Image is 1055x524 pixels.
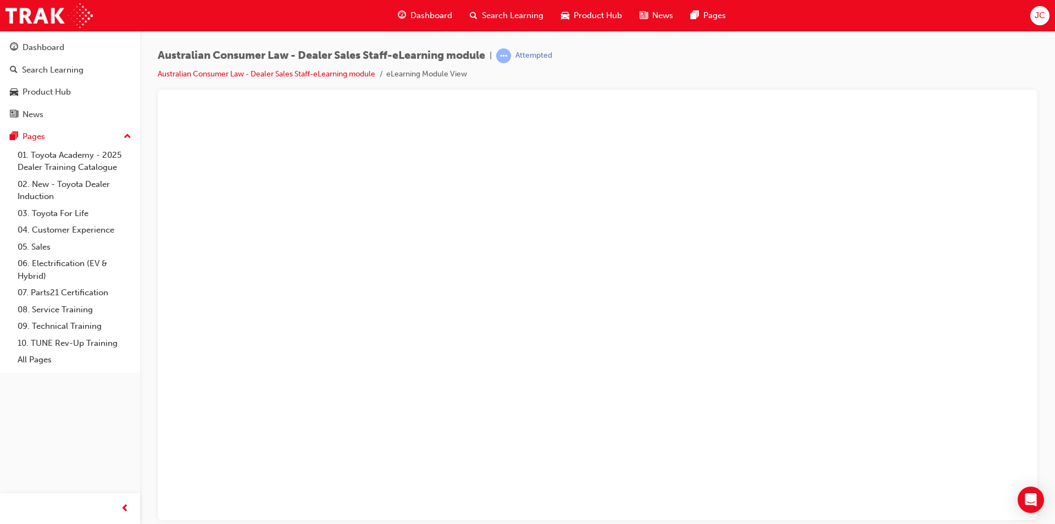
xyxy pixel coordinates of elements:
[4,37,136,58] a: Dashboard
[410,9,452,22] span: Dashboard
[10,43,18,53] span: guage-icon
[386,68,467,81] li: eLearning Module View
[13,147,136,176] a: 01. Toyota Academy - 2025 Dealer Training Catalogue
[158,69,375,79] a: Australian Consumer Law - Dealer Sales Staff-eLearning module
[23,86,71,98] div: Product Hub
[121,502,129,516] span: prev-icon
[461,4,552,27] a: search-iconSearch Learning
[10,110,18,120] span: news-icon
[13,205,136,222] a: 03. Toyota For Life
[515,51,552,61] div: Attempted
[691,9,699,23] span: pages-icon
[4,104,136,125] a: News
[574,9,622,22] span: Product Hub
[652,9,673,22] span: News
[703,9,726,22] span: Pages
[5,3,93,28] img: Trak
[23,130,45,143] div: Pages
[389,4,461,27] a: guage-iconDashboard
[158,49,485,62] span: Australian Consumer Law - Dealer Sales Staff-eLearning module
[13,318,136,335] a: 09. Technical Training
[398,9,406,23] span: guage-icon
[23,108,43,121] div: News
[13,176,136,205] a: 02. New - Toyota Dealer Induction
[13,301,136,318] a: 08. Service Training
[1030,6,1050,25] button: JC
[10,65,18,75] span: search-icon
[640,9,648,23] span: news-icon
[22,64,84,76] div: Search Learning
[4,82,136,102] a: Product Hub
[682,4,735,27] a: pages-iconPages
[10,87,18,97] span: car-icon
[4,126,136,147] button: Pages
[496,48,511,63] span: learningRecordVerb_ATTEMPT-icon
[631,4,682,27] a: news-iconNews
[23,41,64,54] div: Dashboard
[1018,487,1044,513] div: Open Intercom Messenger
[13,351,136,368] a: All Pages
[13,222,136,239] a: 04. Customer Experience
[561,9,569,23] span: car-icon
[4,60,136,80] a: Search Learning
[482,9,543,22] span: Search Learning
[13,239,136,256] a: 05. Sales
[1035,9,1045,22] span: JC
[470,9,477,23] span: search-icon
[13,284,136,301] a: 07. Parts21 Certification
[4,35,136,126] button: DashboardSearch LearningProduct HubNews
[124,130,131,144] span: up-icon
[490,49,492,62] span: |
[552,4,631,27] a: car-iconProduct Hub
[13,335,136,352] a: 10. TUNE Rev-Up Training
[13,255,136,284] a: 06. Electrification (EV & Hybrid)
[10,132,18,142] span: pages-icon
